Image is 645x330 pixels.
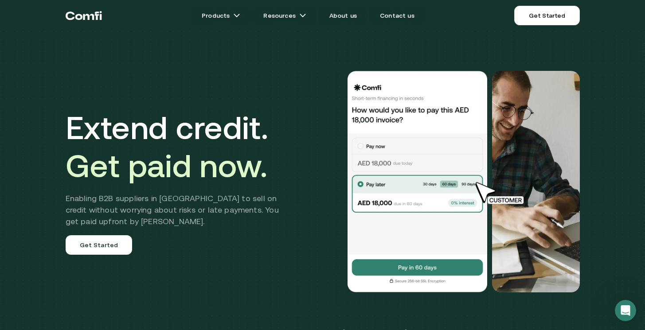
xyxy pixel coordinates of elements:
a: About us [319,7,367,24]
a: Return to the top of the Comfi home page [66,2,102,29]
img: Would you like to pay this AED 18,000.00 invoice? [347,71,489,292]
img: arrow icons [233,12,240,19]
a: Productsarrow icons [191,7,251,24]
h1: Extend credit. [66,109,292,185]
span: Get paid now. [66,148,268,184]
img: arrow icons [299,12,306,19]
a: Get Started [514,6,579,25]
iframe: Intercom live chat [615,300,636,321]
a: Resourcesarrow icons [253,7,317,24]
img: cursor [469,181,534,206]
a: Contact us [369,7,425,24]
a: Get Started [66,235,133,255]
h2: Enabling B2B suppliers in [GEOGRAPHIC_DATA] to sell on credit without worrying about risks or lat... [66,193,292,227]
img: Would you like to pay this AED 18,000.00 invoice? [492,71,580,292]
